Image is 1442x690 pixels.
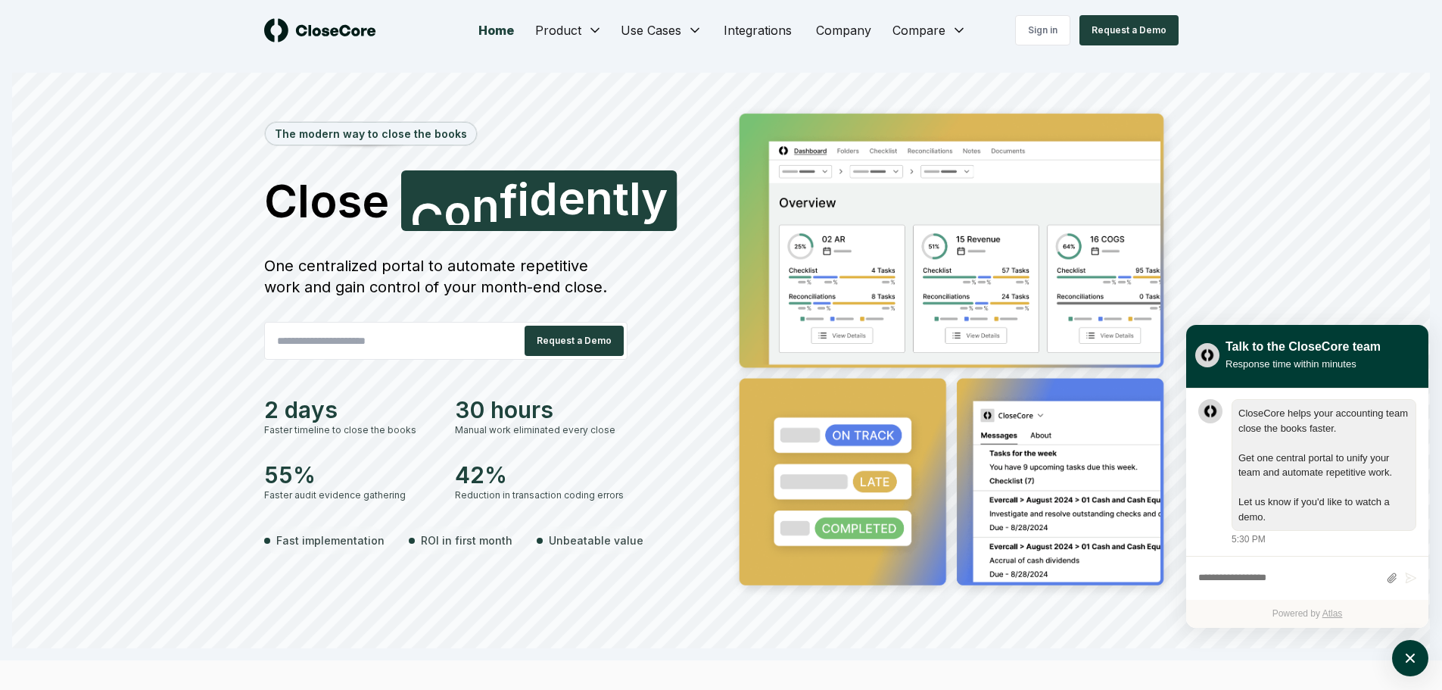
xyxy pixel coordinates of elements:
[410,197,443,242] span: C
[621,21,681,39] span: Use Cases
[276,532,385,548] span: Fast implementation
[1015,15,1070,45] a: Sign in
[1226,356,1381,372] div: Response time within minutes
[1198,564,1416,592] div: atlas-composer
[712,15,804,45] a: Integrations
[526,15,612,45] button: Product
[466,15,526,45] a: Home
[499,179,517,224] span: f
[585,175,613,220] span: n
[641,176,668,221] span: y
[727,103,1179,601] img: Jumbotron
[1198,399,1222,423] div: atlas-message-author-avatar
[264,178,389,223] span: Close
[1238,406,1409,524] div: atlas-message-text
[1198,399,1416,546] div: atlas-message
[264,489,437,502] div: Faster audit evidence gathering
[264,18,376,42] img: logo
[525,326,624,356] button: Request a Demo
[883,15,976,45] button: Compare
[1232,532,1266,546] div: 5:30 PM
[613,176,629,221] span: t
[264,423,437,437] div: Faster timeline to close the books
[264,255,628,298] div: One centralized portal to automate repetitive work and gain control of your month-end close.
[558,175,585,220] span: e
[443,189,471,234] span: o
[455,489,628,502] div: Reduction in transaction coding errors
[266,123,476,145] div: The modern way to close the books
[517,176,528,222] span: i
[1186,600,1428,628] div: Powered by
[1232,399,1416,546] div: Thursday, September 18, 5:30 PM
[528,176,557,221] span: d
[1226,338,1381,356] div: Talk to the CloseCore team
[535,21,581,39] span: Product
[892,21,945,39] span: Compare
[264,396,437,423] div: 2 days
[471,183,499,228] span: n
[455,423,628,437] div: Manual work eliminated every close
[612,15,712,45] button: Use Cases
[629,176,641,221] span: l
[1232,399,1416,531] div: atlas-message-bubble
[264,461,437,489] div: 55%
[421,532,512,548] span: ROI in first month
[804,15,883,45] a: Company
[1186,325,1428,628] div: atlas-window
[1392,640,1428,676] button: atlas-launcher
[455,461,628,489] div: 42%
[549,532,643,548] span: Unbeatable value
[1195,343,1219,367] img: yblje5SQxOoZuw2TcITt_icon.png
[1386,572,1397,585] button: Attach files by clicking or dropping files here
[1322,608,1343,619] a: Atlas
[455,396,628,423] div: 30 hours
[1186,389,1428,628] div: atlas-ticket
[1079,15,1179,45] button: Request a Demo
